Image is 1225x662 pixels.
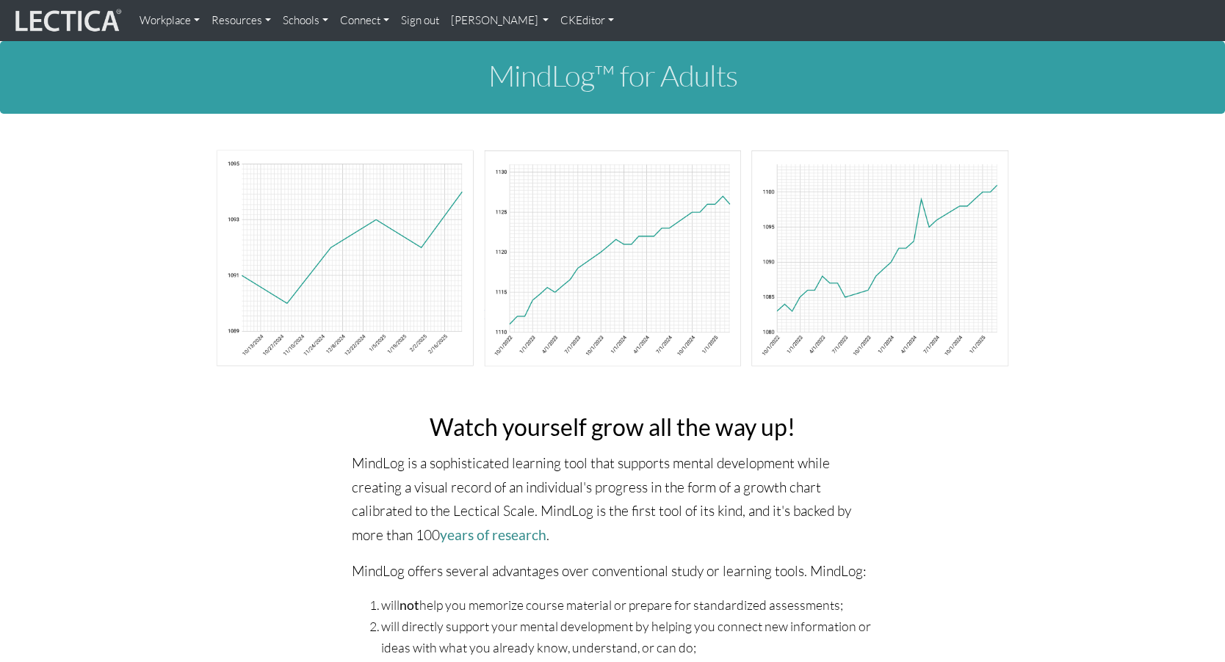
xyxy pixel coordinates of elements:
[216,149,1009,367] img: mindlog-chart-banner-adult.png
[400,597,419,613] strong: not
[395,6,445,35] a: Sign out
[352,559,873,583] p: MindLog offers several advantages over conventional study or learning tools. MindLog:
[352,414,873,440] h2: Watch yourself grow all the way up!
[445,6,555,35] a: [PERSON_NAME]
[206,6,277,35] a: Resources
[12,7,122,34] img: lecticalive
[205,59,1020,92] h1: MindLog™ for Adults
[134,6,206,35] a: Workplace
[381,616,873,657] li: will directly support your mental development by helping you connect new information or ideas wit...
[352,451,873,548] p: MindLog is a sophisticated learning tool that supports mental development while creating a visual...
[277,6,334,35] a: Schools
[440,526,546,543] a: years of research
[381,594,873,616] li: will help you memorize course material or prepare for standardized assessments;
[554,6,620,35] a: CKEditor
[334,6,395,35] a: Connect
